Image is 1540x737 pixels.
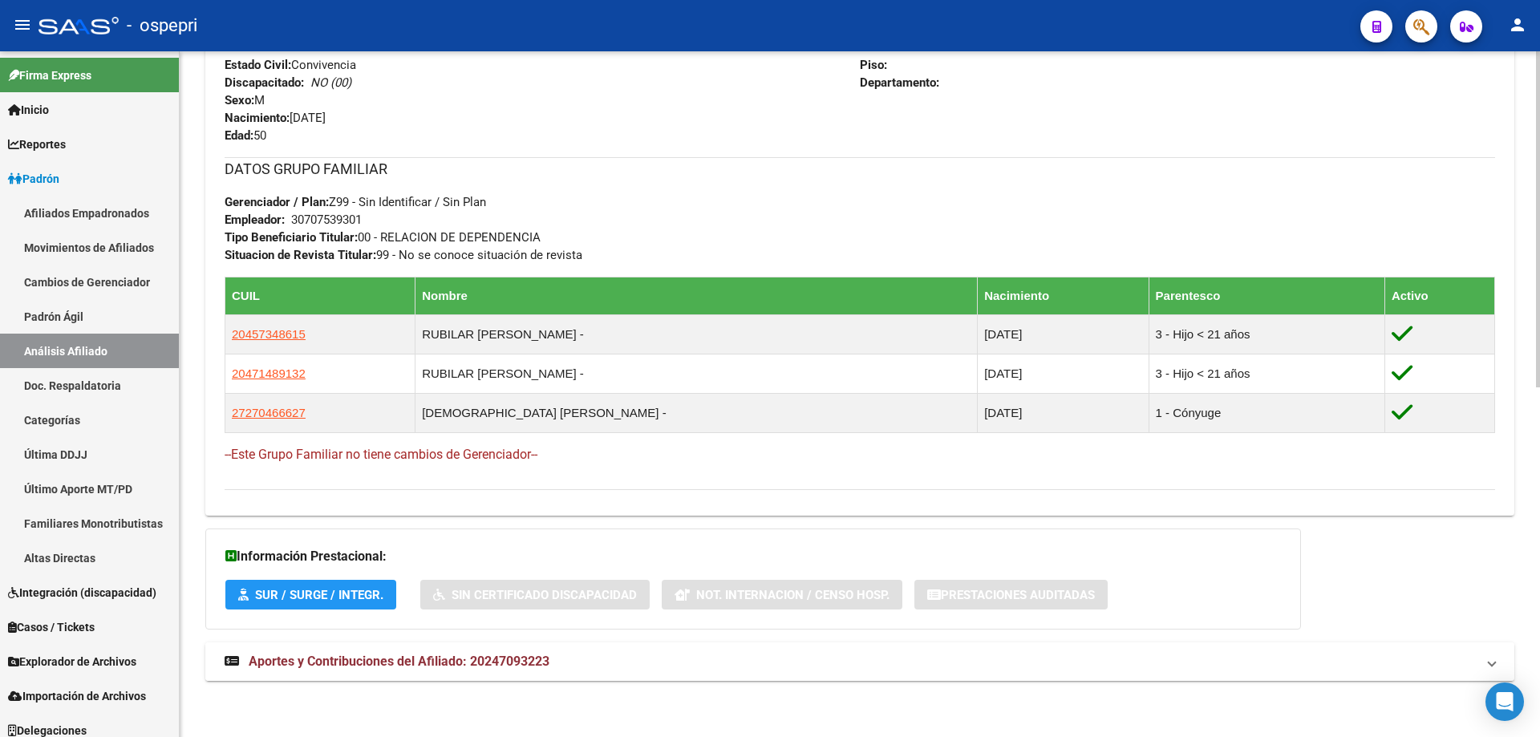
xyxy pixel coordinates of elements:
[662,580,902,609] button: Not. Internacion / Censo Hosp.
[8,101,49,119] span: Inicio
[205,642,1514,681] mat-expansion-panel-header: Aportes y Contribuciones del Afiliado: 20247093223
[8,67,91,84] span: Firma Express
[1149,277,1384,314] th: Parentesco
[978,393,1149,432] td: [DATE]
[225,93,265,107] span: M
[914,580,1108,609] button: Prestaciones Auditadas
[415,393,978,432] td: [DEMOGRAPHIC_DATA] [PERSON_NAME] -
[225,128,266,143] span: 50
[310,75,351,90] i: NO (00)
[225,93,254,107] strong: Sexo:
[1384,277,1494,314] th: Activo
[978,354,1149,393] td: [DATE]
[225,111,290,125] strong: Nacimiento:
[1149,393,1384,432] td: 1 - Cónyuge
[225,545,1281,568] h3: Información Prestacional:
[1508,15,1527,34] mat-icon: person
[696,588,890,602] span: Not. Internacion / Censo Hosp.
[1485,682,1524,721] div: Open Intercom Messenger
[225,580,396,609] button: SUR / SURGE / INTEGR.
[225,230,358,245] strong: Tipo Beneficiario Titular:
[225,58,291,72] strong: Estado Civil:
[941,588,1095,602] span: Prestaciones Auditadas
[860,40,979,55] span: MARTIMELL 464
[860,75,939,90] strong: Departamento:
[8,584,156,601] span: Integración (discapacidad)
[452,588,637,602] span: Sin Certificado Discapacidad
[225,446,1495,464] h4: --Este Grupo Familiar no tiene cambios de Gerenciador--
[255,588,383,602] span: SUR / SURGE / INTEGR.
[225,40,290,55] strong: Parentesco:
[232,366,306,380] span: 20471489132
[13,15,32,34] mat-icon: menu
[1149,314,1384,354] td: 3 - Hijo < 21 años
[225,58,356,72] span: Convivencia
[8,136,66,153] span: Reportes
[1149,354,1384,393] td: 3 - Hijo < 21 años
[232,327,306,341] span: 20457348615
[225,195,329,209] strong: Gerenciador / Plan:
[249,654,549,669] span: Aportes y Contribuciones del Afiliado: 20247093223
[420,580,650,609] button: Sin Certificado Discapacidad
[8,687,146,705] span: Importación de Archivos
[8,653,136,670] span: Explorador de Archivos
[860,58,887,72] strong: Piso:
[225,40,340,55] span: 0 - Titular
[8,170,59,188] span: Padrón
[978,314,1149,354] td: [DATE]
[415,314,978,354] td: RUBILAR [PERSON_NAME] -
[8,618,95,636] span: Casos / Tickets
[978,277,1149,314] th: Nacimiento
[860,40,890,55] strong: Calle:
[127,8,197,43] span: - ospepri
[291,211,362,229] div: 30707539301
[225,213,285,227] strong: Empleador:
[225,277,415,314] th: CUIL
[225,195,486,209] span: Z99 - Sin Identificar / Sin Plan
[225,230,541,245] span: 00 - RELACION DE DEPENDENCIA
[232,406,306,419] span: 27270466627
[415,354,978,393] td: RUBILAR [PERSON_NAME] -
[415,277,978,314] th: Nombre
[225,158,1495,180] h3: DATOS GRUPO FAMILIAR
[225,128,253,143] strong: Edad:
[225,248,582,262] span: 99 - No se conoce situación de revista
[225,75,304,90] strong: Discapacitado:
[225,111,326,125] span: [DATE]
[225,248,376,262] strong: Situacion de Revista Titular:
